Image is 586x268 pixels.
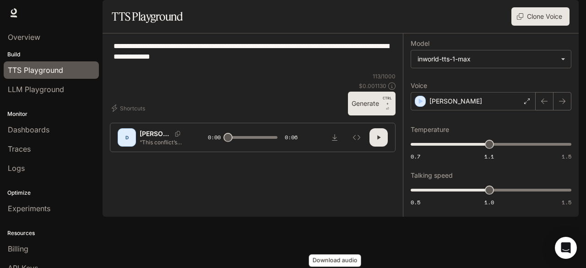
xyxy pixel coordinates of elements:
h1: TTS Playground [112,7,183,26]
span: 0:00 [208,133,221,142]
span: 0:06 [285,133,298,142]
p: Model [411,40,429,47]
p: ⏎ [383,95,392,112]
p: 113 / 1000 [373,72,396,80]
p: “This conflict’s story began decades ago. In [DATE], thousands of [DEMOGRAPHIC_DATA] fled their h... [140,138,186,146]
p: [PERSON_NAME] [429,97,482,106]
button: Clone Voice [511,7,570,26]
p: [PERSON_NAME] [140,129,171,138]
span: 1.5 [562,153,571,160]
div: Download audio [309,254,361,267]
button: Shortcuts [110,101,149,115]
span: 0.5 [411,198,420,206]
p: Temperature [411,126,449,133]
div: Open Intercom Messenger [555,237,577,259]
span: 1.0 [484,198,494,206]
button: GenerateCTRL +⏎ [348,92,396,115]
div: D [119,130,134,145]
div: inworld-tts-1-max [418,55,556,64]
button: Inspect [347,128,366,147]
span: 1.1 [484,153,494,160]
button: Copy Voice ID [171,131,184,137]
p: Talking speed [411,172,453,179]
div: inworld-tts-1-max [411,50,571,68]
button: Download audio [326,128,344,147]
p: $ 0.001130 [359,82,386,90]
p: Voice [411,82,427,89]
p: CTRL + [383,95,392,106]
span: 1.5 [562,198,571,206]
span: 0.7 [411,153,420,160]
